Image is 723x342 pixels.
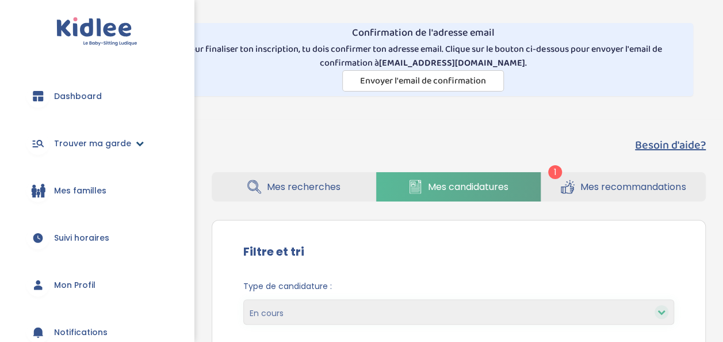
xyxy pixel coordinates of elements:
[54,138,131,150] span: Trouver ma garde
[17,123,177,164] a: Trouver ma garde
[54,232,109,244] span: Suivi horaires
[428,180,508,194] span: Mes candidatures
[360,74,486,88] span: Envoyer l'email de confirmation
[376,172,540,202] a: Mes candidatures
[54,326,108,339] span: Notifications
[54,185,106,197] span: Mes familles
[212,172,376,202] a: Mes recherches
[635,136,706,154] button: Besoin d'aide?
[379,56,525,70] strong: [EMAIL_ADDRESS][DOMAIN_NAME]
[17,75,177,117] a: Dashboard
[56,17,137,47] img: logo.svg
[54,279,95,291] span: Mon Profil
[17,170,177,211] a: Mes familles
[158,43,688,70] p: Pour finaliser ton inscription, tu dois confirmer ton adresse email. Clique sur le bouton ci-dess...
[158,28,688,39] h4: Confirmation de l'adresse email
[54,90,102,102] span: Dashboard
[243,280,674,292] span: Type de candidature :
[541,172,706,202] a: Mes recommandations
[580,180,686,194] span: Mes recommandations
[267,180,341,194] span: Mes recherches
[17,264,177,306] a: Mon Profil
[17,217,177,259] a: Suivi horaires
[342,70,504,92] button: Envoyer l'email de confirmation
[243,243,304,260] label: Filtre et tri
[548,165,562,179] span: 1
